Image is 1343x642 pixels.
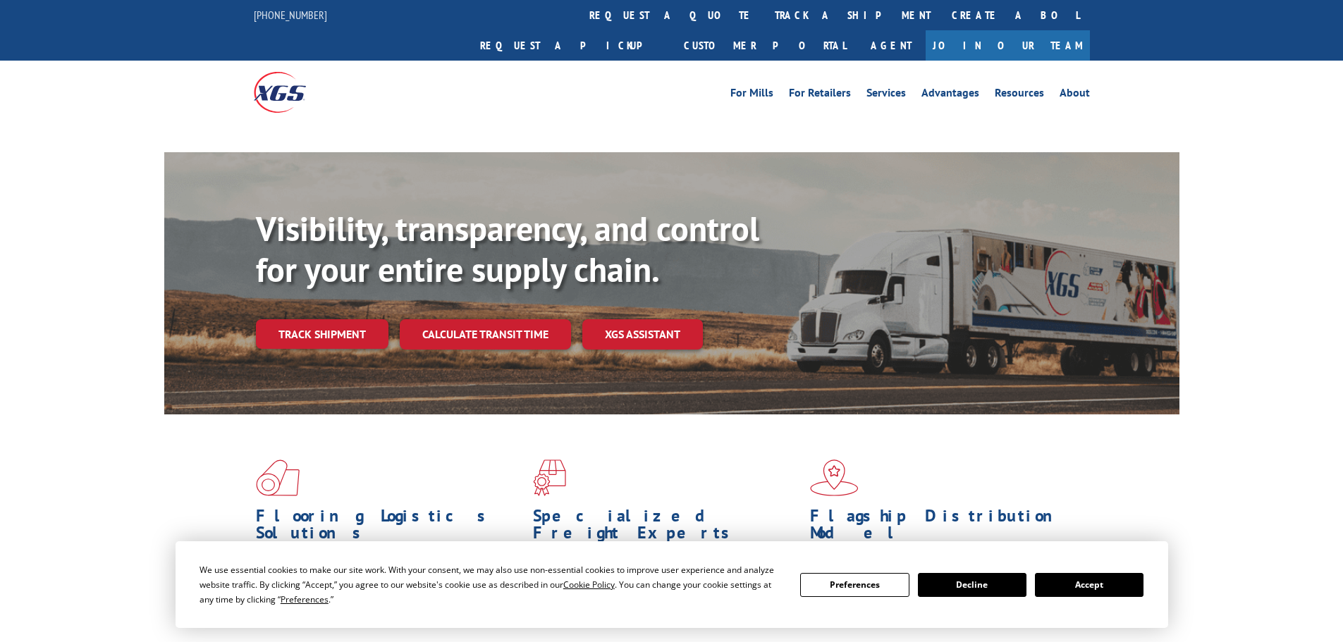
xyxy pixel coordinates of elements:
[400,319,571,350] a: Calculate transit time
[256,319,388,349] a: Track shipment
[730,87,773,103] a: For Mills
[254,8,327,22] a: [PHONE_NUMBER]
[533,507,799,548] h1: Specialized Freight Experts
[281,593,329,605] span: Preferences
[926,30,1090,61] a: Join Our Team
[256,206,759,291] b: Visibility, transparency, and control for your entire supply chain.
[582,319,703,350] a: XGS ASSISTANT
[918,573,1026,597] button: Decline
[800,573,909,597] button: Preferences
[857,30,926,61] a: Agent
[921,87,979,103] a: Advantages
[789,87,851,103] a: For Retailers
[810,507,1077,548] h1: Flagship Distribution Model
[866,87,906,103] a: Services
[563,579,615,591] span: Cookie Policy
[256,459,300,496] img: xgs-icon-total-supply-chain-intelligence-red
[470,30,673,61] a: Request a pickup
[1035,573,1143,597] button: Accept
[533,459,566,496] img: xgs-icon-focused-on-flooring-red
[673,30,857,61] a: Customer Portal
[1060,87,1090,103] a: About
[256,507,522,548] h1: Flooring Logistics Solutions
[810,459,859,496] img: xgs-icon-flagship-distribution-model-red
[995,87,1044,103] a: Resources
[176,541,1168,628] div: Cookie Consent Prompt
[200,562,783,607] div: We use essential cookies to make our site work. With your consent, we may also use non-essential ...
